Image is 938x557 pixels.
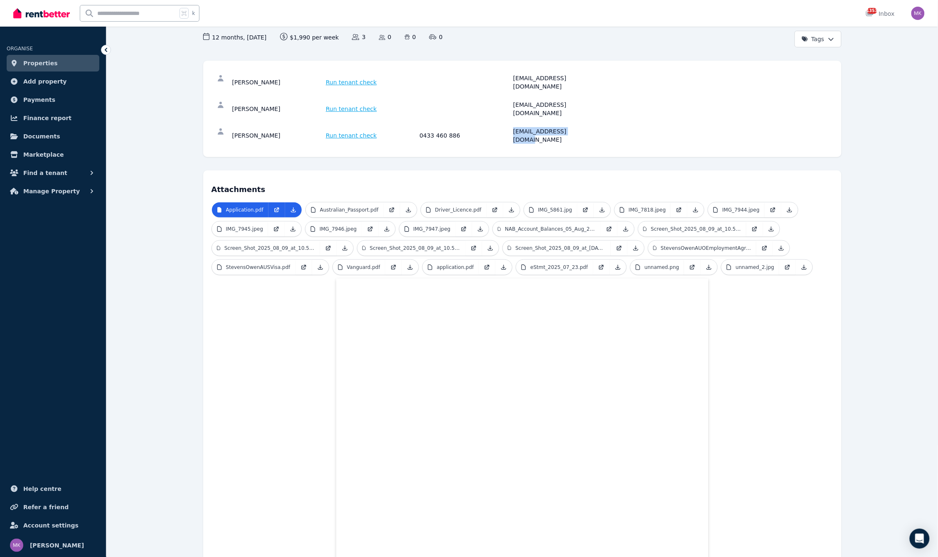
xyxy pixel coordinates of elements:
span: k [192,10,195,17]
p: unnamed.png [645,264,679,271]
a: Download Attachment [618,222,634,237]
a: Open in new Tab [756,241,773,256]
span: Documents [23,131,60,141]
p: IMG_7945.jpeg [226,226,263,232]
img: Maor Kirsner [10,539,23,552]
p: Screen_Shot_2025_08_09_at_[DATE]_PM.png [515,245,606,251]
a: Properties [7,55,99,71]
a: Download Attachment [402,260,419,275]
a: Open in new Tab [362,222,379,237]
span: ORGANISE [7,46,33,52]
div: [PERSON_NAME] [232,74,324,91]
span: Refer a friend [23,502,69,512]
a: NAB_Account_Balances_05_Aug_2025_22_49_19.pdf [493,222,601,237]
a: Download Attachment [337,241,353,256]
button: Manage Property [7,183,99,200]
p: Vanguard.pdf [347,264,380,271]
span: Marketplace [23,150,64,160]
a: Download Attachment [495,260,512,275]
a: Open in new Tab [268,222,285,237]
span: 0 [429,33,443,41]
a: Download Attachment [628,241,644,256]
a: IMG_7947.jpeg [399,222,456,237]
p: IMG_7947.jpeg [414,226,451,232]
a: Download Attachment [687,202,704,217]
a: Open in new Tab [465,241,482,256]
a: Open in new Tab [593,260,610,275]
a: Open in new Tab [384,202,400,217]
a: Download Attachment [379,222,395,237]
a: Help centre [7,481,99,497]
a: Screen_Shot_2025_08_09_at_10.57.22_PM.png [638,222,746,237]
div: [EMAIL_ADDRESS][DOMAIN_NAME] [513,74,605,91]
a: Open in new Tab [611,241,628,256]
a: Open in new Tab [385,260,402,275]
span: Manage Property [23,186,80,196]
a: Application.pdf [212,202,268,217]
img: Maor Kirsner [911,7,925,20]
a: unnamed_2.jpg [721,260,779,275]
span: Add property [23,76,67,86]
a: Marketplace [7,146,99,163]
a: Add property [7,73,99,90]
span: $1,990 per week [280,33,339,42]
span: Account settings [23,520,79,530]
div: Inbox [866,10,895,18]
p: IMG_7946.jpeg [320,226,357,232]
a: application.pdf [423,260,479,275]
span: 0 [379,33,391,41]
a: unnamed.png [630,260,684,275]
p: IMG_7818.jpeg [629,207,666,213]
span: Help centre [23,484,62,494]
a: Download Attachment [773,241,790,256]
a: Download Attachment [610,260,626,275]
span: 3 [352,33,365,41]
span: Finance report [23,113,71,123]
a: Payments [7,91,99,108]
a: Download Attachment [285,202,302,217]
a: Vanguard.pdf [333,260,385,275]
a: IMG_7944.jpeg [708,202,765,217]
p: Driver_Licence.pdf [435,207,482,213]
a: Download Attachment [472,222,489,237]
button: Find a tenant [7,165,99,181]
div: Open Intercom Messenger [910,529,930,549]
p: NAB_Account_Balances_05_Aug_2025_22_49_19.pdf [505,226,596,232]
div: [EMAIL_ADDRESS][DOMAIN_NAME] [513,127,605,144]
a: Download Attachment [763,222,780,237]
span: 12 months , [DATE] [203,33,267,42]
a: Open in new Tab [779,260,796,275]
div: 0433 460 886 [420,127,511,144]
a: Open in new Tab [671,202,687,217]
a: StevensOwenAUOEmploymentAgreement.pdf [648,241,756,256]
button: Tags [795,31,842,47]
span: 1353 [867,8,877,14]
p: Screen_Shot_2025_08_09_at_10.57.22_PM.png [651,226,741,232]
a: IMG_7946.jpeg [305,222,362,237]
a: Open in new Tab [295,260,312,275]
a: Download Attachment [482,241,499,256]
a: IMG_7818.jpeg [615,202,671,217]
span: Tags [802,35,825,43]
p: Application.pdf [226,207,263,213]
span: Find a tenant [23,168,67,178]
a: Download Attachment [312,260,329,275]
span: Payments [23,95,55,105]
p: Australian_Passport.pdf [320,207,379,213]
a: Open in new Tab [479,260,495,275]
span: Run tenant check [326,131,377,140]
a: Open in new Tab [455,222,472,237]
div: [PERSON_NAME] [232,127,324,144]
p: StevensOwenAUSVisa.pdf [226,264,291,271]
p: IMG_7944.jpeg [722,207,760,213]
a: Open in new Tab [487,202,503,217]
a: Download Attachment [503,202,520,217]
a: Documents [7,128,99,145]
span: Run tenant check [326,105,377,113]
a: Open in new Tab [746,222,763,237]
p: IMG_5861.jpg [538,207,572,213]
a: Download Attachment [594,202,611,217]
a: Screen_Shot_2025_08_09_at_10.59.10_PM.png [357,241,465,256]
div: [PERSON_NAME] [232,101,324,117]
p: StevensOwenAUOEmploymentAgreement.pdf [661,245,751,251]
